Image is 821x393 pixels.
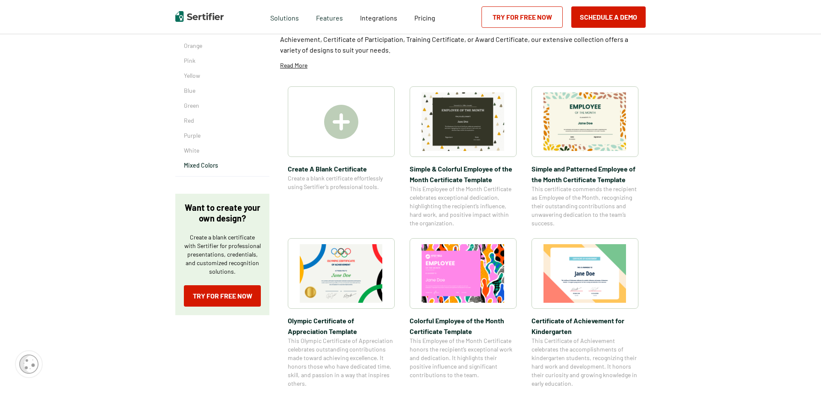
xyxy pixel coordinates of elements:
a: Orange [184,41,261,50]
span: This Olympic Certificate of Appreciation celebrates outstanding contributions made toward achievi... [288,337,395,388]
a: Red [184,116,261,125]
img: Simple and Patterned Employee of the Month Certificate Template [543,92,626,151]
span: Solutions [270,12,299,22]
span: Simple and Patterned Employee of the Month Certificate Template [532,163,638,185]
a: Try for Free Now [481,6,563,28]
a: White [184,146,261,155]
a: Simple & Colorful Employee of the Month Certificate TemplateSimple & Colorful Employee of the Mon... [410,86,517,228]
a: Certificate of Achievement for KindergartenCertificate of Achievement for KindergartenThis Certif... [532,238,638,388]
span: This certificate commends the recipient as Employee of the Month, recognizing their outstanding c... [532,185,638,228]
span: Pricing [414,14,435,22]
span: Olympic Certificate of Appreciation​ Template [288,315,395,337]
a: Olympic Certificate of Appreciation​ TemplateOlympic Certificate of Appreciation​ TemplateThis Ol... [288,238,395,388]
p: Explore a wide selection of customizable certificate templates at Sertifier. Whether you need a C... [280,23,646,55]
img: Certificate of Achievement for Kindergarten [543,244,626,303]
span: Create A Blank Certificate [288,163,395,174]
a: Try for Free Now [184,285,261,307]
img: Olympic Certificate of Appreciation​ Template [300,244,383,303]
a: Blue [184,86,261,95]
span: This Employee of the Month Certificate celebrates exceptional dedication, highlighting the recipi... [410,185,517,228]
div: Color [175,41,269,177]
span: Simple & Colorful Employee of the Month Certificate Template [410,163,517,185]
img: Simple & Colorful Employee of the Month Certificate Template [422,92,505,151]
a: Simple and Patterned Employee of the Month Certificate TemplateSimple and Patterned Employee of t... [532,86,638,228]
a: Yellow [184,71,261,80]
p: Read More [280,61,307,70]
a: Colorful Employee of the Month Certificate TemplateColorful Employee of the Month Certificate Tem... [410,238,517,388]
span: Features [316,12,343,22]
img: Sertifier | Digital Credentialing Platform [175,11,224,22]
span: Create a blank certificate effortlessly using Sertifier’s professional tools. [288,174,395,191]
span: This Certificate of Achievement celebrates the accomplishments of kindergarten students, recogniz... [532,337,638,388]
p: Want to create your own design? [184,202,261,224]
img: Colorful Employee of the Month Certificate Template [422,244,505,303]
img: Create A Blank Certificate [324,105,358,139]
p: Create a blank certificate with Sertifier for professional presentations, credentials, and custom... [184,233,261,276]
span: Integrations [360,14,397,22]
a: Green [184,101,261,110]
span: This Employee of the Month Certificate honors the recipient’s exceptional work and dedication. It... [410,337,517,379]
span: Certificate of Achievement for Kindergarten [532,315,638,337]
button: Schedule a Demo [571,6,646,28]
a: Mixed Colors [184,161,261,170]
span: Colorful Employee of the Month Certificate Template [410,315,517,337]
a: Pink [184,56,261,65]
iframe: Chat Widget [778,352,821,393]
a: Pricing [414,12,435,22]
a: Purple [184,131,261,140]
img: Cookie Popup Icon [19,355,38,374]
a: Integrations [360,12,397,22]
